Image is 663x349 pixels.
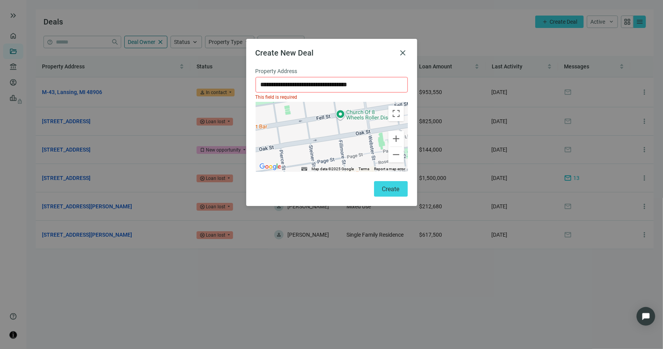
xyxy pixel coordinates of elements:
[374,167,405,171] a: Report a map error
[256,94,298,100] span: This field is required
[359,167,370,171] a: Terms (opens in new tab)
[312,167,354,171] span: Map data ©2025 Google
[258,162,283,172] a: Open this area in Google Maps (opens a new window)
[637,307,655,326] div: Open Intercom Messenger
[258,162,283,172] img: Google
[374,181,408,197] button: Create
[301,166,307,172] button: Keyboard shortcuts
[388,106,404,121] button: Toggle fullscreen view
[256,67,298,75] span: Property Address
[398,48,408,58] button: close
[388,131,404,147] button: Zoom in
[388,147,404,162] button: Zoom out
[382,185,400,193] span: Create
[256,48,314,58] span: Create New Deal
